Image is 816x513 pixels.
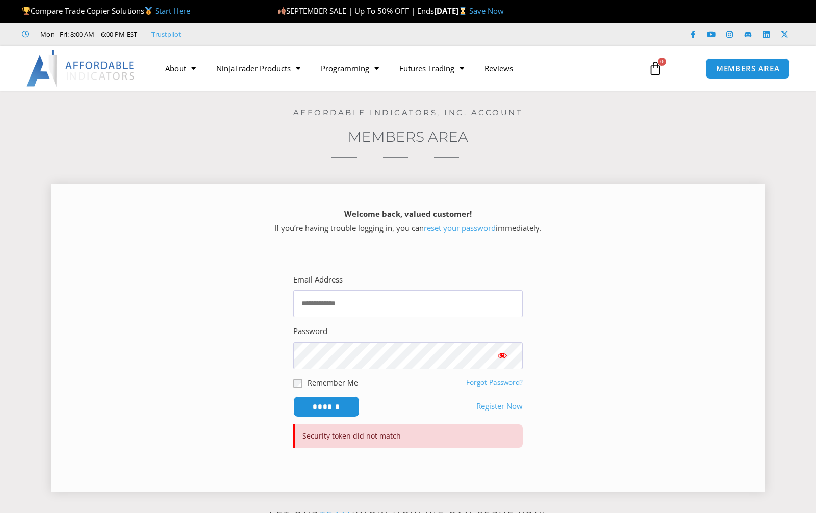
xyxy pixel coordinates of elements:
img: ⌛ [459,7,467,15]
span: Mon - Fri: 8:00 AM – 6:00 PM EST [38,28,137,40]
label: Remember Me [308,377,358,388]
a: 0 [633,54,678,83]
a: Forgot Password? [466,378,523,387]
button: Show password [482,342,523,369]
p: If you’re having trouble logging in, you can immediately. [69,207,747,236]
img: 🥇 [145,7,152,15]
strong: [DATE] [434,6,469,16]
a: Register Now [476,399,523,414]
a: Programming [311,57,389,80]
label: Password [293,324,327,339]
a: About [155,57,206,80]
nav: Menu [155,57,636,80]
span: SEPTEMBER SALE | Up To 50% OFF | Ends [277,6,434,16]
span: Compare Trade Copier Solutions [22,6,190,16]
a: Members Area [348,128,468,145]
img: 🏆 [22,7,30,15]
a: Trustpilot [151,28,181,40]
a: Reviews [474,57,523,80]
a: MEMBERS AREA [705,58,790,79]
strong: Welcome back, valued customer! [344,209,472,219]
span: 0 [658,58,666,66]
a: Affordable Indicators, Inc. Account [293,108,523,117]
a: NinjaTrader Products [206,57,311,80]
span: MEMBERS AREA [716,65,780,72]
a: Save Now [469,6,504,16]
a: reset your password [424,223,496,233]
a: Start Here [155,6,190,16]
img: LogoAI | Affordable Indicators – NinjaTrader [26,50,136,87]
label: Email Address [293,273,343,287]
img: 🍂 [278,7,286,15]
p: Security token did not match [293,424,523,448]
a: Futures Trading [389,57,474,80]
